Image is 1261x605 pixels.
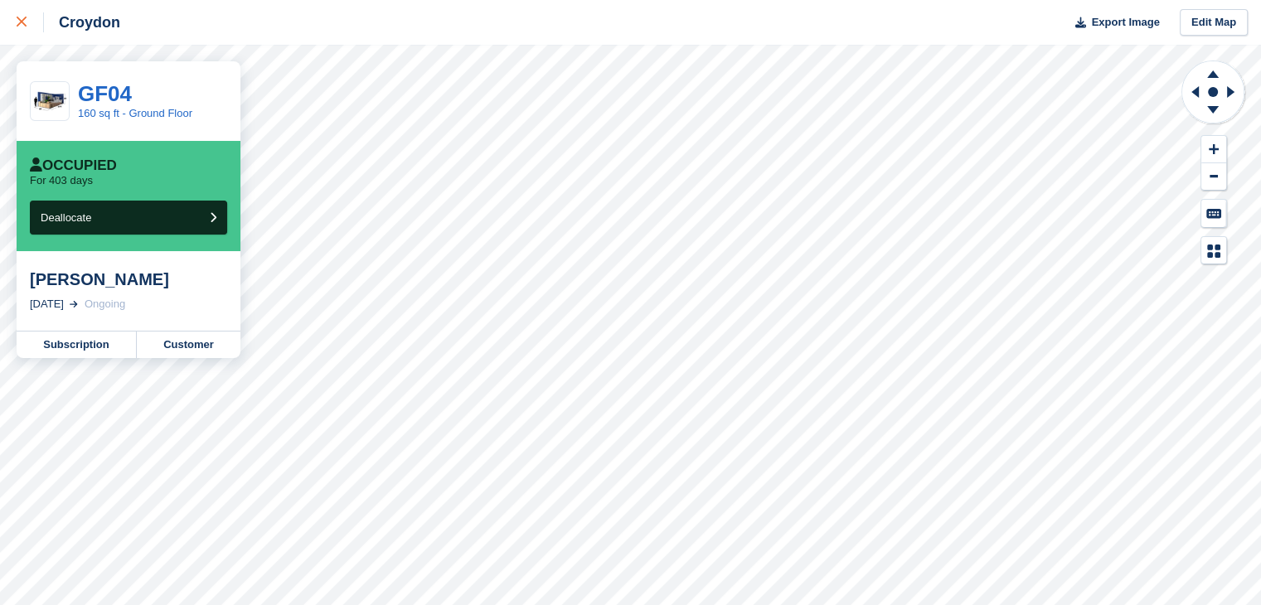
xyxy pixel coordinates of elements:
span: Deallocate [41,211,91,224]
div: Croydon [44,12,120,32]
p: For 403 days [30,174,93,187]
div: Ongoing [85,296,125,312]
img: arrow-right-light-icn-cde0832a797a2874e46488d9cf13f60e5c3a73dbe684e267c42b8395dfbc2abf.svg [70,301,78,307]
a: Edit Map [1180,9,1248,36]
a: Customer [137,332,240,358]
div: Occupied [30,157,117,174]
span: Export Image [1091,14,1159,31]
a: GF04 [78,81,132,106]
button: Keyboard Shortcuts [1201,200,1226,227]
button: Zoom In [1201,136,1226,163]
a: Subscription [17,332,137,358]
button: Export Image [1065,9,1160,36]
div: [DATE] [30,296,64,312]
button: Deallocate [30,201,227,235]
img: 20-ft-container.jpg [31,87,69,116]
a: 160 sq ft - Ground Floor [78,107,192,119]
button: Map Legend [1201,237,1226,264]
div: [PERSON_NAME] [30,269,227,289]
button: Zoom Out [1201,163,1226,191]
